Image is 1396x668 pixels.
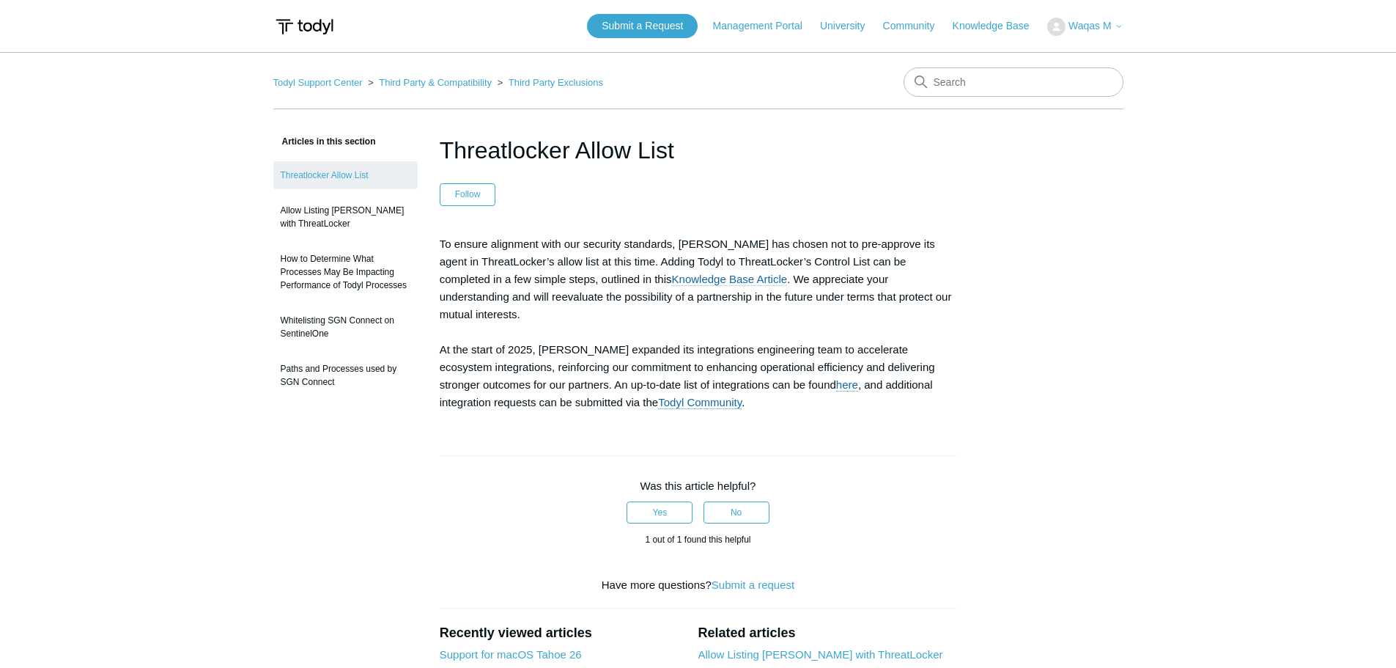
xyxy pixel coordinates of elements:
[273,197,418,238] a: Allow Listing [PERSON_NAME] with ThreatLocker
[627,502,693,524] button: This article was helpful
[440,235,957,411] p: To ensure alignment with our security standards, [PERSON_NAME] has chosen not to pre-approve its ...
[509,77,603,88] a: Third Party Exclusions
[1047,18,1123,36] button: Waqas M
[587,14,698,38] a: Submit a Request
[645,535,750,545] span: 1 out of 1 found this helpful
[712,579,794,591] a: Submit a request
[904,67,1123,97] input: Search
[440,577,957,594] div: Have more questions?
[365,77,495,88] li: Third Party & Compatibility
[698,623,956,643] h2: Related articles
[273,245,418,299] a: How to Determine What Processes May Be Impacting Performance of Todyl Processes
[698,648,942,661] a: Allow Listing [PERSON_NAME] with ThreatLocker
[495,77,603,88] li: Third Party Exclusions
[672,273,788,286] a: Knowledge Base Article
[440,133,957,168] h1: Threatlocker Allow List
[658,396,742,409] a: Todyl Community
[273,136,376,147] span: Articles in this section
[953,18,1044,34] a: Knowledge Base
[713,18,817,34] a: Management Portal
[820,18,879,34] a: University
[273,77,363,88] a: Todyl Support Center
[273,307,418,348] a: Whitelisting SGN Connect on SentinelOne
[836,378,858,392] a: here
[273,355,418,396] a: Paths and Processes used by SGN Connect
[273,77,366,88] li: Todyl Support Center
[440,648,582,661] a: Support for macOS Tahoe 26
[640,480,756,492] span: Was this article helpful?
[273,13,336,40] img: Todyl Support Center Help Center home page
[273,161,418,189] a: Threatlocker Allow List
[883,18,950,34] a: Community
[440,623,684,643] h2: Recently viewed articles
[703,502,769,524] button: This article was not helpful
[440,183,496,205] button: Follow Article
[379,77,492,88] a: Third Party & Compatibility
[1068,20,1112,32] span: Waqas M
